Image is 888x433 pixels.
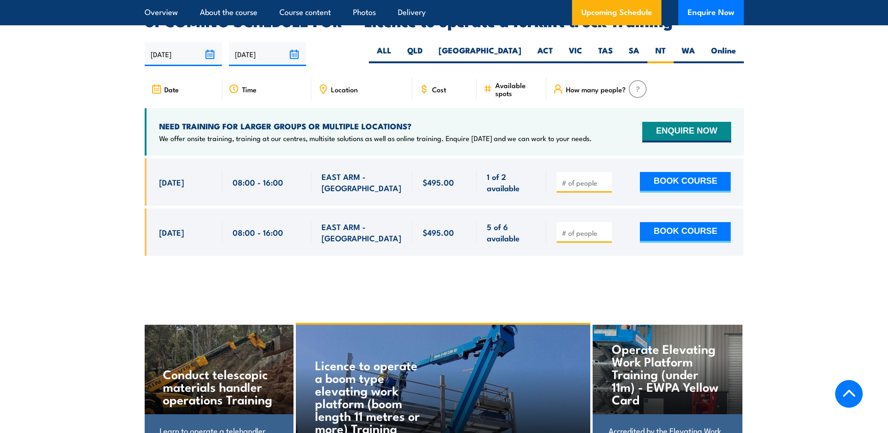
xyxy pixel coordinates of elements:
[423,227,454,238] span: $495.00
[233,177,283,187] span: 08:00 - 16:00
[145,42,222,66] input: From date
[621,45,647,63] label: SA
[322,221,402,243] span: EAST ARM - [GEOGRAPHIC_DATA]
[487,171,536,193] span: 1 of 2 available
[640,172,731,193] button: BOOK COURSE
[145,14,744,27] h2: UPCOMING SCHEDULE FOR - "Licence to operate a forklift truck Training"
[159,121,592,131] h4: NEED TRAINING FOR LARGER GROUPS OR MULTIPLE LOCATIONS?
[566,85,626,93] span: How many people?
[612,342,723,405] h4: Operate Elevating Work Platform Training (under 11m) - EWPA Yellow Card
[159,227,184,238] span: [DATE]
[495,81,540,97] span: Available spots
[233,227,283,238] span: 08:00 - 16:00
[163,367,274,405] h4: Conduct telescopic materials handler operations Training
[590,45,621,63] label: TAS
[159,134,592,143] p: We offer onsite training, training at our centres, multisite solutions as well as online training...
[432,85,446,93] span: Cost
[399,45,431,63] label: QLD
[369,45,399,63] label: ALL
[229,42,306,66] input: To date
[322,171,402,193] span: EAST ARM - [GEOGRAPHIC_DATA]
[164,85,179,93] span: Date
[640,222,731,243] button: BOOK COURSE
[331,85,358,93] span: Location
[487,221,536,243] span: 5 of 6 available
[423,177,454,187] span: $495.00
[431,45,529,63] label: [GEOGRAPHIC_DATA]
[561,45,590,63] label: VIC
[562,178,609,187] input: # of people
[242,85,257,93] span: Time
[703,45,744,63] label: Online
[674,45,703,63] label: WA
[529,45,561,63] label: ACT
[642,122,731,142] button: ENQUIRE NOW
[647,45,674,63] label: NT
[159,177,184,187] span: [DATE]
[562,228,609,238] input: # of people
